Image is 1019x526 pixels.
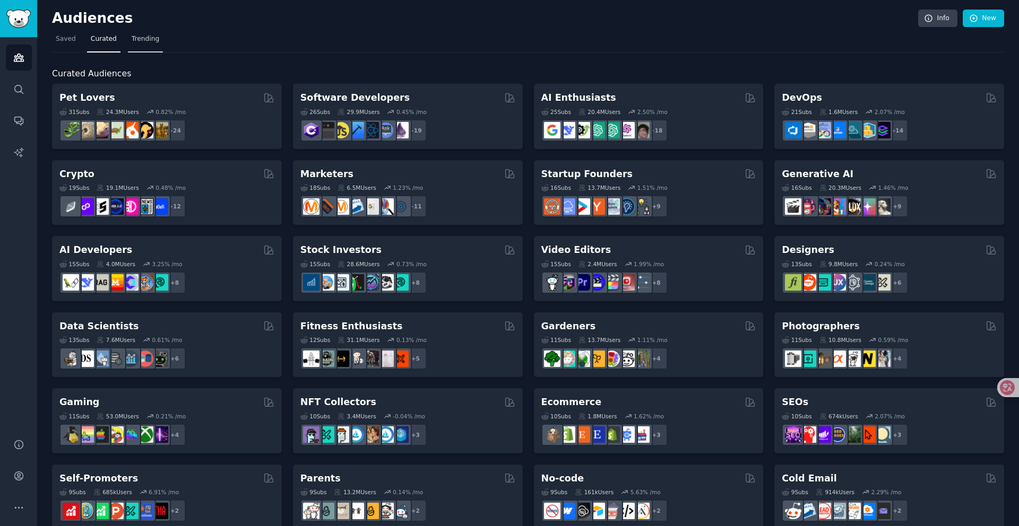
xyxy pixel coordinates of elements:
img: SavageGarden [574,350,590,367]
img: technicalanalysis [392,274,409,291]
img: swingtrading [377,274,394,291]
span: Saved [56,34,76,44]
img: EntrepreneurRideAlong [544,198,560,215]
div: 9 Sub s [300,488,327,496]
h2: Crypto [59,168,94,181]
img: NoCodeSaaS [574,503,590,519]
img: dividends [303,274,319,291]
img: weightroom [348,350,364,367]
div: 7.6M Users [97,336,135,344]
div: + 2 [163,499,186,522]
img: beyondthebump [333,503,349,519]
img: coldemail [830,503,846,519]
img: GamerPals [107,426,124,443]
img: finalcutpro [603,274,620,291]
img: deepdream [815,198,831,215]
div: 9.8M Users [819,260,858,268]
img: sales [785,503,801,519]
img: AppIdeas [77,503,94,519]
h2: Self-Promoters [59,472,138,485]
img: MistralAI [107,274,124,291]
img: turtle [107,122,124,138]
img: MachineLearning [63,350,79,367]
div: 9 Sub s [782,488,808,496]
img: Youtubevideo [618,274,635,291]
img: NewParents [362,503,379,519]
img: OpenAIDev [618,122,635,138]
img: GardeningUK [589,350,605,367]
img: succulents [559,350,575,367]
div: 10 Sub s [300,413,330,420]
div: + 12 [163,195,186,217]
img: nocodelowcode [603,503,620,519]
img: Etsy [574,426,590,443]
div: 16 Sub s [541,184,571,191]
h2: Photographers [782,320,860,333]
div: 26 Sub s [300,108,330,116]
div: + 8 [645,271,668,294]
div: 1.51 % /mo [637,184,668,191]
div: 31 Sub s [59,108,89,116]
div: 0.13 % /mo [396,336,427,344]
img: cockatiel [122,122,139,138]
img: EmailOutreach [874,503,891,519]
div: 15 Sub s [541,260,571,268]
div: 10 Sub s [782,413,811,420]
div: + 3 [404,424,427,446]
img: SingleParents [318,503,334,519]
img: DreamBooth [874,198,891,215]
img: Docker_DevOps [815,122,831,138]
img: XboxGamers [137,426,153,443]
img: learndesign [859,274,876,291]
h2: SEOs [782,396,808,409]
img: AItoolsCatalog [574,122,590,138]
img: GardenersWorld [633,350,650,367]
img: webflow [559,503,575,519]
div: 13 Sub s [782,260,811,268]
img: bigseo [318,198,334,215]
img: AnalogCommunity [815,350,831,367]
div: 5.63 % /mo [631,488,661,496]
img: dalle2 [800,198,816,215]
img: betatests [137,503,153,519]
div: 21 Sub s [782,108,811,116]
h2: Fitness Enthusiasts [300,320,403,333]
img: chatgpt_promptDesign [589,122,605,138]
div: 161k Users [575,488,614,496]
img: CryptoArt [362,426,379,443]
img: GymMotivation [318,350,334,367]
img: UX_Design [874,274,891,291]
img: toddlers [348,503,364,519]
div: 0.14 % /mo [393,488,423,496]
img: WeddingPhotography [874,350,891,367]
div: + 11 [404,195,427,217]
div: 2.4M Users [578,260,617,268]
img: NoCodeMovement [618,503,635,519]
img: ycombinator [589,198,605,215]
img: DigitalItems [392,426,409,443]
img: AskMarketing [333,198,349,215]
div: 11 Sub s [541,336,571,344]
img: TechSEO [800,426,816,443]
img: software [318,122,334,138]
img: logodesign [800,274,816,291]
img: statistics [92,350,109,367]
img: alphaandbetausers [122,503,139,519]
img: parentsofmultiples [377,503,394,519]
img: ValueInvesting [318,274,334,291]
div: + 2 [645,499,668,522]
img: growmybusiness [633,198,650,215]
span: Trending [132,34,159,44]
img: daddit [303,503,319,519]
img: canon [844,350,861,367]
img: GummySearch logo [6,10,31,28]
h2: No-code [541,472,584,485]
img: OnlineMarketing [392,198,409,215]
img: ethfinance [63,198,79,215]
div: + 19 [404,119,427,142]
img: MarketingResearch [377,198,394,215]
img: B2BSaaS [859,503,876,519]
h2: Startup Founders [541,168,633,181]
img: nocode [544,503,560,519]
div: + 3 [645,424,668,446]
